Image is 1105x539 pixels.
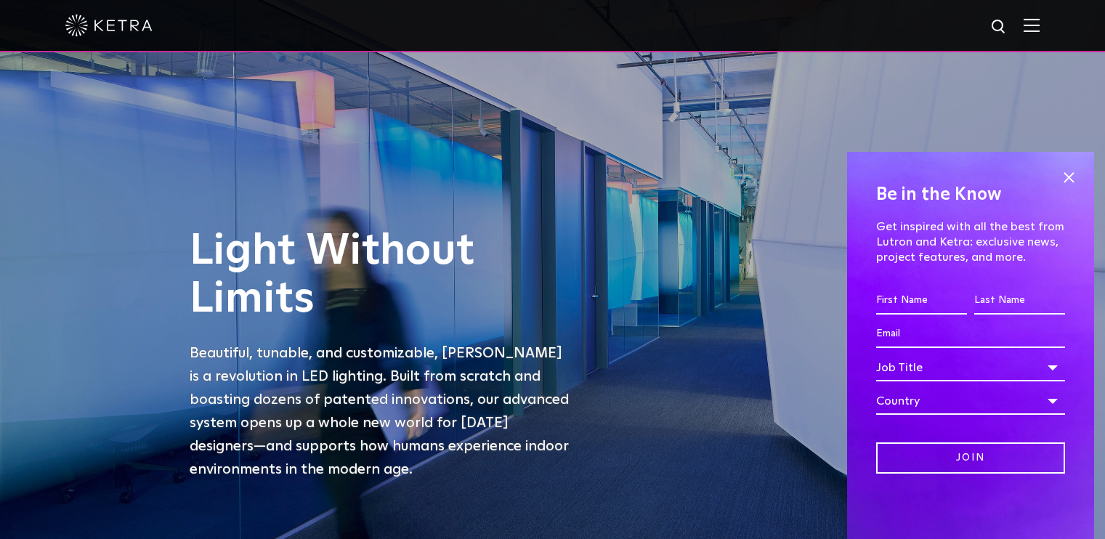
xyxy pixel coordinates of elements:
[190,341,575,481] p: Beautiful, tunable, and customizable, [PERSON_NAME] is a revolution in LED lighting. Built from s...
[190,227,575,323] h1: Light Without Limits
[990,18,1008,36] img: search icon
[876,181,1065,208] h4: Be in the Know
[974,287,1065,315] input: Last Name
[1024,18,1040,32] img: Hamburger%20Nav.svg
[190,439,569,477] span: —and supports how humans experience indoor environments in the modern age.
[876,219,1065,264] p: Get inspired with all the best from Lutron and Ketra: exclusive news, project features, and more.
[876,320,1065,348] input: Email
[876,354,1065,381] div: Job Title
[65,15,153,36] img: ketra-logo-2019-white
[876,287,967,315] input: First Name
[876,442,1065,474] input: Join
[876,387,1065,415] div: Country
